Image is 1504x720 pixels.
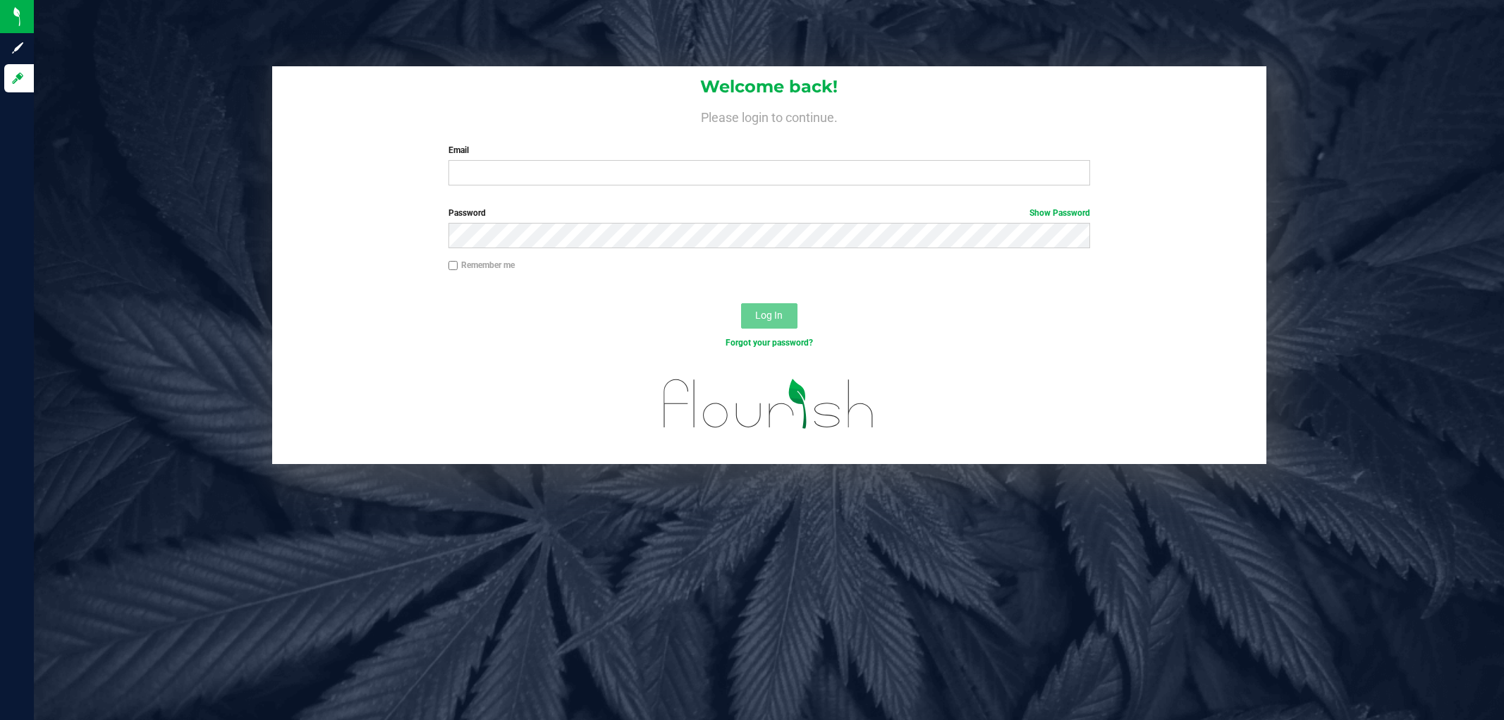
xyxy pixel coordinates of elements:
[1029,208,1090,218] a: Show Password
[11,71,25,85] inline-svg: Log in
[272,107,1266,124] h4: Please login to continue.
[448,259,515,271] label: Remember me
[448,261,458,271] input: Remember me
[726,338,813,348] a: Forgot your password?
[448,208,486,218] span: Password
[644,364,893,444] img: flourish_logo.svg
[741,303,797,329] button: Log In
[272,78,1266,96] h1: Welcome back!
[11,41,25,55] inline-svg: Sign up
[755,310,783,321] span: Log In
[448,144,1090,157] label: Email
